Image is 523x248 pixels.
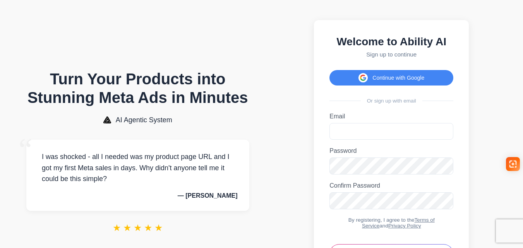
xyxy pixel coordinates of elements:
div: By registering, I agree to the and [329,217,453,229]
span: AI Agentic System [116,116,172,124]
div: Or sign up with email [329,98,453,104]
label: Password [329,147,453,154]
h2: Welcome to Ability AI [329,36,453,48]
h1: Turn Your Products into Stunning Meta Ads in Minutes [26,70,249,107]
span: ★ [154,222,163,233]
span: “ [19,132,33,167]
img: AI Agentic System Logo [103,116,111,123]
span: ★ [134,222,142,233]
a: Terms of Service [362,217,435,229]
button: Continue with Google [329,70,453,86]
label: Confirm Password [329,182,453,189]
span: ★ [144,222,153,233]
span: ★ [123,222,132,233]
p: Sign up to continue [329,51,453,58]
p: I was shocked - all I needed was my product page URL and I got my first Meta sales in days. Why d... [38,151,238,185]
span: ★ [113,222,121,233]
p: — [PERSON_NAME] [38,192,238,199]
label: Email [329,113,453,120]
a: Privacy Policy [388,223,421,229]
